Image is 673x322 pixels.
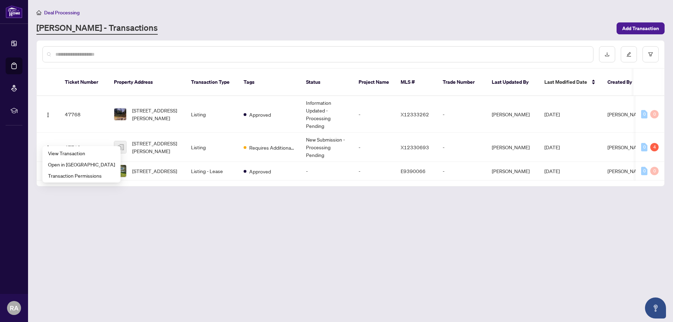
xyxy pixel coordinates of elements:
span: X12330693 [401,144,429,150]
button: download [599,46,615,62]
span: filter [648,52,653,57]
span: Last Modified Date [544,78,587,86]
span: Add Transaction [622,23,659,34]
td: - [300,162,353,180]
td: Listing - Lease [185,162,238,180]
td: 47712 [59,133,108,162]
a: [PERSON_NAME] - Transactions [36,22,158,35]
span: RA [10,303,19,313]
th: Trade Number [437,69,486,96]
span: edit [626,52,631,57]
th: Transaction Type [185,69,238,96]
td: - [353,162,395,180]
div: 0 [641,167,647,175]
td: - [437,162,486,180]
td: [PERSON_NAME] [486,96,539,133]
span: [DATE] [544,144,560,150]
td: - [353,133,395,162]
td: - [353,96,395,133]
span: [DATE] [544,111,560,117]
td: Listing [185,96,238,133]
button: Logo [42,109,54,120]
td: New Submission - Processing Pending [300,133,353,162]
img: Logo [45,112,51,118]
th: Status [300,69,353,96]
span: [PERSON_NAME] [607,111,645,117]
img: thumbnail-img [114,108,126,120]
span: Requires Additional Docs [249,144,295,151]
span: home [36,10,41,15]
span: [PERSON_NAME] [607,144,645,150]
th: Ticket Number [59,69,108,96]
span: [STREET_ADDRESS][PERSON_NAME] [132,139,180,155]
img: Logo [45,145,51,151]
span: download [605,52,610,57]
img: thumbnail-img [114,141,126,153]
button: edit [621,46,637,62]
span: [PERSON_NAME] [607,168,645,174]
th: MLS # [395,69,437,96]
span: X12333262 [401,111,429,117]
th: Property Address [108,69,185,96]
th: Project Name [353,69,395,96]
button: Logo [42,142,54,153]
td: [PERSON_NAME] [486,133,539,162]
th: Created By [602,69,644,96]
span: Open in [GEOGRAPHIC_DATA] [48,160,115,168]
div: 0 [641,143,647,151]
th: Last Modified Date [539,69,602,96]
button: Open asap [645,297,666,318]
span: Transaction Permissions [48,172,115,179]
td: Listing [185,133,238,162]
div: 0 [650,167,659,175]
td: - [437,133,486,162]
span: Approved [249,111,271,118]
span: [STREET_ADDRESS][PERSON_NAME] [132,107,180,122]
th: Last Updated By [486,69,539,96]
td: [PERSON_NAME] [486,162,539,180]
div: 0 [641,110,647,118]
th: Tags [238,69,300,96]
td: 47768 [59,96,108,133]
span: Deal Processing [44,9,80,16]
span: [STREET_ADDRESS] [132,167,177,175]
span: E9390066 [401,168,426,174]
div: 0 [650,110,659,118]
span: [DATE] [544,168,560,174]
td: - [437,96,486,133]
td: Information Updated - Processing Pending [300,96,353,133]
span: View Transaction [48,149,115,157]
div: 4 [650,143,659,151]
button: Add Transaction [617,22,665,34]
img: logo [6,5,22,18]
span: Approved [249,167,271,175]
button: filter [643,46,659,62]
